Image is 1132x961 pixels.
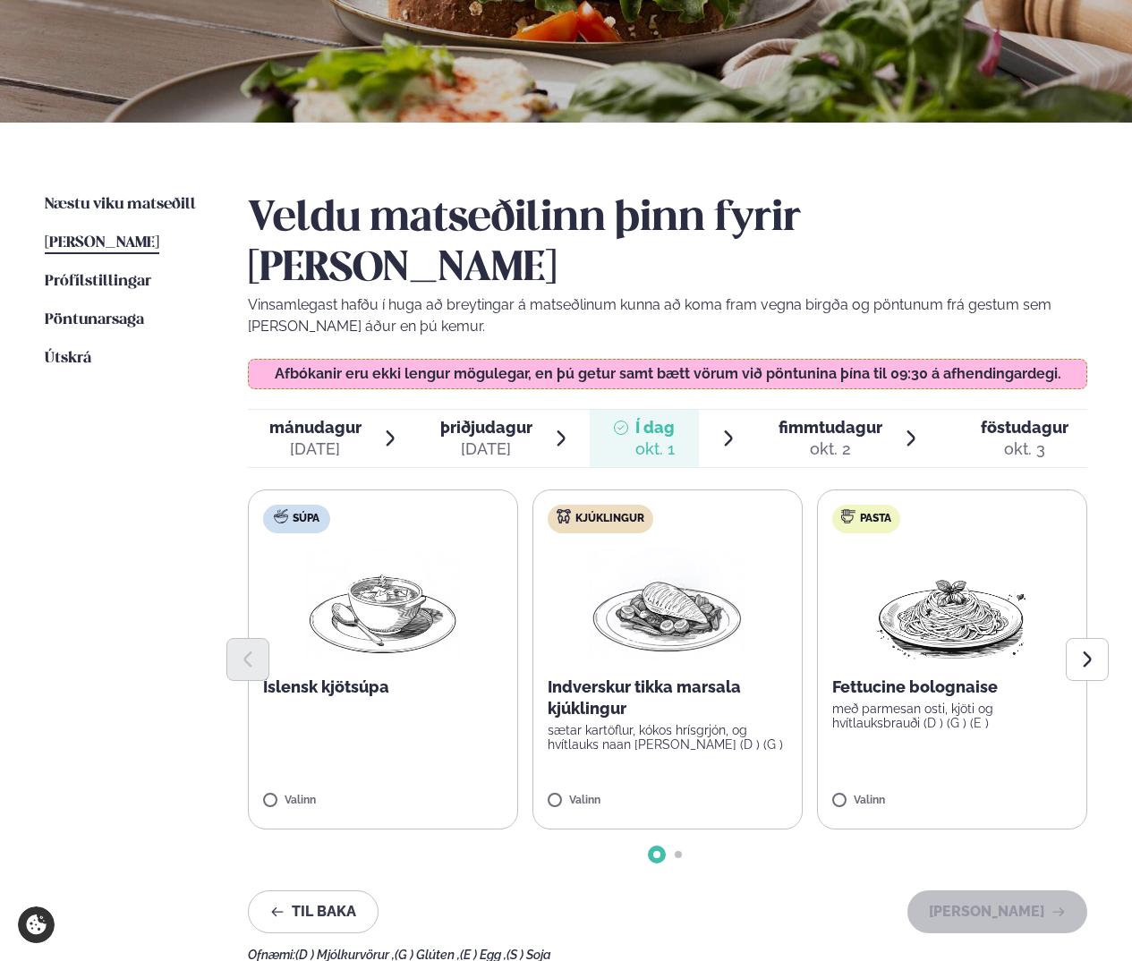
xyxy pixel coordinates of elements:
[226,638,269,681] button: Previous slide
[45,233,159,254] a: [PERSON_NAME]
[45,194,196,216] a: Næstu viku matseðill
[832,676,1072,698] p: Fettucine bolognaise
[18,906,55,943] a: Cookie settings
[293,512,319,526] span: Súpa
[653,851,660,858] span: Go to slide 1
[981,418,1068,437] span: föstudagur
[832,702,1072,730] p: með parmesan osti, kjöti og hvítlauksbrauði (D ) (G ) (E )
[248,890,379,933] button: Til baka
[248,194,1088,294] h2: Veldu matseðilinn þinn fyrir [PERSON_NAME]
[981,438,1068,460] div: okt. 3
[266,367,1069,381] p: Afbókanir eru ekki lengur mögulegar, en þú getur samt bætt vörum við pöntunina þína til 09:30 á a...
[860,512,891,526] span: Pasta
[589,548,746,662] img: Chicken-breast.png
[873,548,1031,662] img: Spagetti.png
[45,197,196,212] span: Næstu viku matseðill
[45,312,144,327] span: Pöntunarsaga
[45,274,151,289] span: Prófílstillingar
[45,235,159,251] span: [PERSON_NAME]
[779,438,882,460] div: okt. 2
[274,509,288,523] img: soup.svg
[557,509,571,523] img: chicken.svg
[635,438,675,460] div: okt. 1
[907,890,1087,933] button: [PERSON_NAME]
[45,348,91,370] a: Útskrá
[779,418,882,437] span: fimmtudagur
[1066,638,1109,681] button: Next slide
[440,418,532,437] span: þriðjudagur
[269,438,362,460] div: [DATE]
[45,271,151,293] a: Prófílstillingar
[635,417,675,438] span: Í dag
[841,509,855,523] img: pasta.svg
[263,676,503,698] p: Íslensk kjötsúpa
[440,438,532,460] div: [DATE]
[45,351,91,366] span: Útskrá
[248,294,1088,337] p: Vinsamlegast hafðu í huga að breytingar á matseðlinum kunna að koma fram vegna birgða og pöntunum...
[575,512,644,526] span: Kjúklingur
[675,851,682,858] span: Go to slide 2
[45,310,144,331] a: Pöntunarsaga
[548,676,787,719] p: Indverskur tikka marsala kjúklingur
[548,723,787,752] p: sætar kartöflur, kókos hrísgrjón, og hvítlauks naan [PERSON_NAME] (D ) (G )
[304,548,462,662] img: Soup.png
[269,418,362,437] span: mánudagur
